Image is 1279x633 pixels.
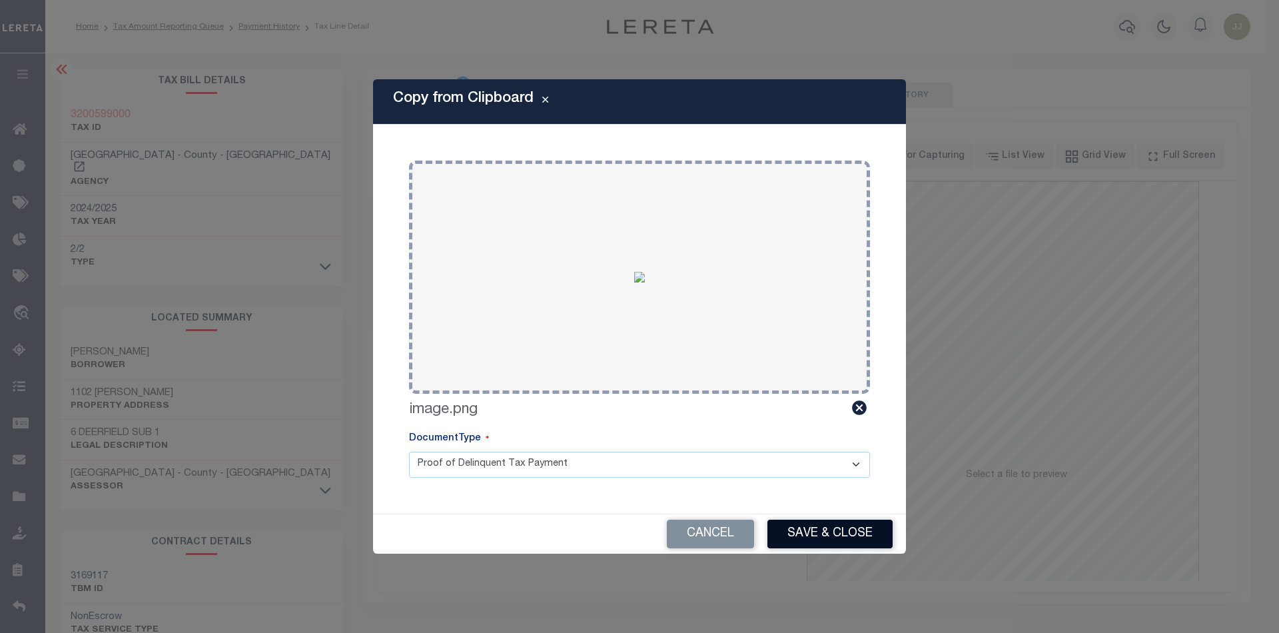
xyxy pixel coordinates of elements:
button: Save & Close [767,520,893,548]
button: Close [534,94,557,110]
label: DocumentType [409,432,489,446]
h5: Copy from Clipboard [393,90,534,107]
label: image.png [409,399,478,421]
img: 1c199fee-8a83-41d3-afab-0a980bd54d2e [634,272,645,283]
button: Cancel [667,520,754,548]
